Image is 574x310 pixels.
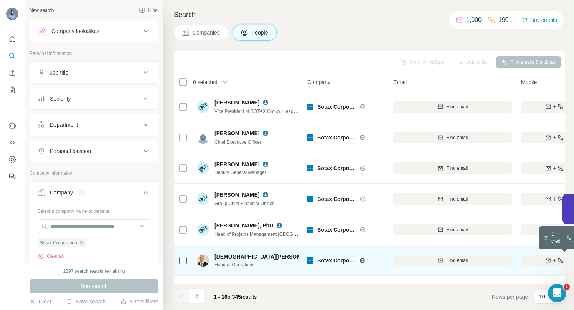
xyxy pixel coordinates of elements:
div: 1397 search results remaining [63,268,125,275]
img: Logo of Sotax Corporation [307,257,313,264]
img: Avatar [197,224,209,236]
button: Feedback [6,169,18,183]
button: Search [6,49,18,63]
span: Find email [447,196,468,202]
iframe: Intercom live chat [548,284,566,302]
span: Head of Operations [214,261,299,268]
button: Company lookalikes [30,22,158,40]
span: [PERSON_NAME] [214,161,259,168]
span: Sotax Corporation [317,195,356,203]
div: Seniority [50,95,71,103]
span: [PERSON_NAME], PhD [214,222,273,229]
span: [PERSON_NAME] [214,99,259,106]
button: Save search [66,298,106,305]
img: Logo of Sotax Corporation [307,227,313,233]
img: LinkedIn logo [276,222,282,229]
div: Company lookalikes [51,27,99,35]
span: 1 - 10 [214,294,228,300]
button: My lists [6,83,18,97]
button: Navigate to next page [189,288,205,304]
button: Share filters [120,298,158,305]
span: Sotax Corporation [317,164,356,172]
p: 190 [498,15,509,25]
button: Clear [30,298,51,305]
p: 10 [539,293,545,300]
span: [PERSON_NAME] [214,129,259,137]
span: [DEMOGRAPHIC_DATA][PERSON_NAME] [214,253,321,260]
p: 1,000 [466,15,482,25]
div: New search [30,7,54,14]
span: People [251,29,269,36]
button: Hide [134,5,163,16]
button: Company1 [30,183,158,205]
div: Company [50,189,73,196]
span: Company [307,78,330,86]
button: Department [30,116,158,134]
span: Find email [447,165,468,172]
button: Find email [393,132,512,143]
img: Logo of Sotax Corporation [307,165,313,171]
img: Avatar [197,131,209,144]
span: Find email [447,226,468,233]
span: Sotax Corporation [317,134,356,141]
span: Group Chief Financial Officer [214,201,274,206]
img: LinkedIn logo [262,130,269,136]
img: Avatar [6,8,18,20]
button: Clear all [38,253,64,260]
img: Avatar [197,162,209,174]
h4: Search [174,9,565,20]
span: Sotax Corporation [317,103,356,111]
img: Avatar [197,193,209,205]
span: Companies [193,29,221,36]
span: Sotax Corporation [40,239,77,246]
span: 1 [564,284,570,290]
span: [PERSON_NAME] MRSC [PERSON_NAME] [214,284,323,290]
span: Deputy General Manager [214,169,272,176]
img: Avatar [197,254,209,267]
span: Chief Executive Officer [214,139,261,145]
button: Quick start [6,32,18,46]
button: Dashboard [6,153,18,166]
button: Find email [393,101,512,113]
button: Buy credits [521,15,557,25]
p: Personal information [30,50,158,57]
button: Seniority [30,90,158,108]
button: Personal location [30,142,158,160]
img: LinkedIn logo [262,99,269,106]
button: Job title [30,63,158,82]
button: Find email [393,255,512,266]
div: 1 [78,189,86,196]
img: Logo of Sotax Corporation [307,196,313,202]
span: Head of Projects Management [GEOGRAPHIC_DATA] [214,231,326,237]
button: Use Surfe API [6,136,18,149]
img: Avatar [197,101,209,113]
button: Find email [393,193,512,205]
div: Personal location [50,147,91,155]
span: 0 selected [193,78,218,86]
div: Department [50,121,78,129]
img: LinkedIn logo [262,192,269,198]
p: Company information [30,170,158,177]
button: Use Surfe on LinkedIn [6,119,18,133]
span: Find email [447,257,468,264]
span: Vice President of SOTAX Group, Head of Market Unit Americas [214,108,343,114]
button: Find email [393,162,512,174]
span: Sotax Corporation [317,257,356,264]
div: Select a company name or website [38,205,150,215]
span: Find email [447,134,468,141]
img: Logo of Sotax Corporation [307,134,313,141]
span: [PERSON_NAME] [214,191,259,199]
img: LinkedIn logo [262,161,269,167]
div: Job title [50,69,68,76]
span: Email [393,78,407,86]
span: Rows per page [492,293,528,301]
span: 345 [232,294,241,300]
img: LinkedIn logo [290,284,296,290]
span: Mobile [521,78,537,86]
span: of [228,294,232,300]
button: Enrich CSV [6,66,18,80]
span: Find email [447,103,468,110]
img: Logo of Sotax Corporation [307,104,313,110]
span: results [214,294,257,300]
span: Sotax Corporation [317,226,356,234]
